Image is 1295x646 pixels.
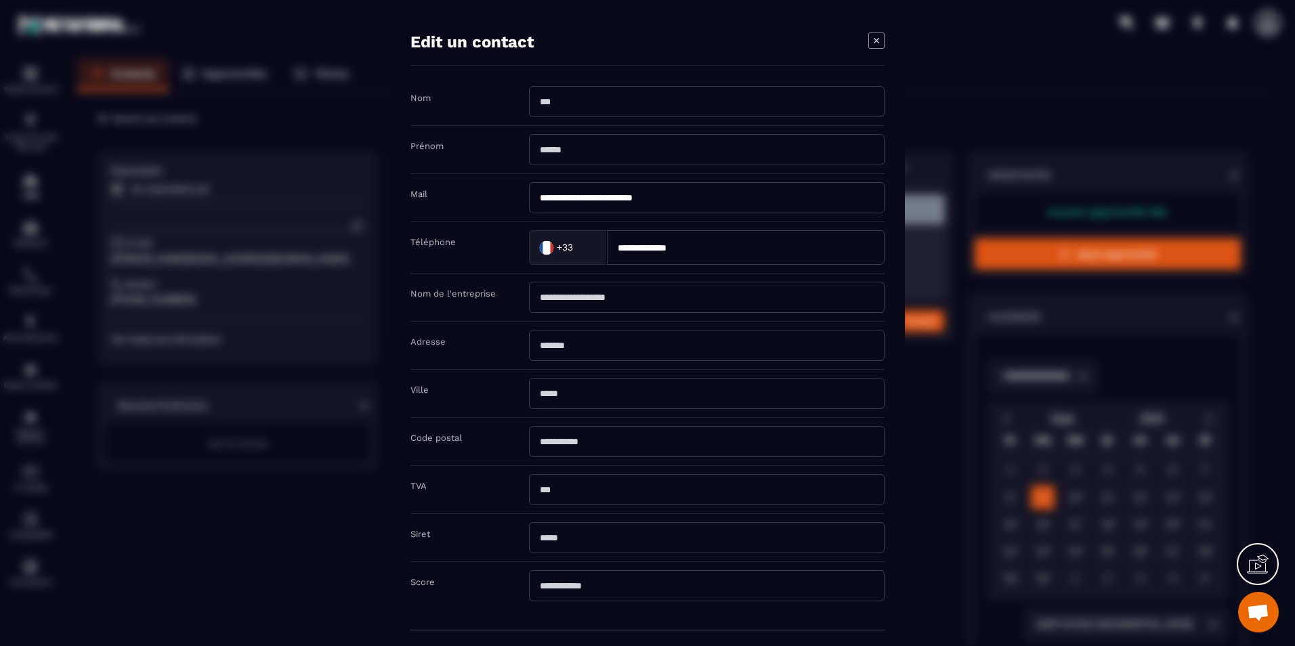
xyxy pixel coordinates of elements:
[410,481,427,491] label: TVA
[533,234,560,261] img: Country Flag
[410,337,446,347] label: Adresse
[410,33,534,51] h4: Edit un contact
[410,385,429,395] label: Ville
[410,529,430,539] label: Siret
[410,237,456,247] label: Téléphone
[410,433,462,443] label: Code postal
[410,288,496,299] label: Nom de l'entreprise
[529,230,607,265] div: Search for option
[1238,592,1279,632] div: Ouvrir le chat
[410,189,427,199] label: Mail
[576,237,593,257] input: Search for option
[410,577,435,587] label: Score
[410,141,444,151] label: Prénom
[410,93,431,103] label: Nom
[557,240,573,254] span: +33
